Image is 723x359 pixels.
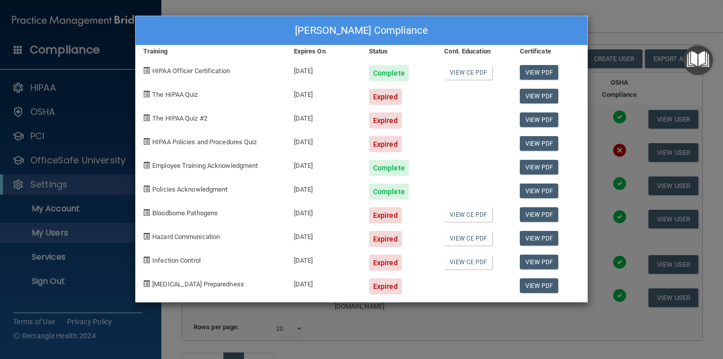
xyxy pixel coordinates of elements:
[369,112,402,129] div: Expired
[512,45,587,57] div: Certificate
[152,67,230,75] span: HIPAA Officer Certification
[369,231,402,247] div: Expired
[369,207,402,223] div: Expired
[520,207,559,222] a: View PDF
[369,65,409,81] div: Complete
[286,152,361,176] div: [DATE]
[152,257,201,264] span: Infection Control
[369,255,402,271] div: Expired
[520,160,559,174] a: View PDF
[152,186,227,193] span: Policies Acknowledgment
[369,89,402,105] div: Expired
[152,114,207,122] span: The HIPAA Quiz #2
[152,209,218,217] span: Bloodborne Pathogens
[369,136,402,152] div: Expired
[152,162,258,169] span: Employee Training Acknowledgment
[444,65,492,80] a: View CE PDF
[444,231,492,246] a: View CE PDF
[520,231,559,246] a: View PDF
[437,45,512,57] div: Cont. Education
[520,136,559,151] a: View PDF
[286,45,361,57] div: Expires On
[286,81,361,105] div: [DATE]
[520,65,559,80] a: View PDF
[683,45,713,75] button: Open Resource Center
[444,255,492,269] a: View CE PDF
[152,233,220,241] span: Hazard Communication
[286,176,361,200] div: [DATE]
[520,112,559,127] a: View PDF
[286,105,361,129] div: [DATE]
[152,280,244,288] span: [MEDICAL_DATA] Preparedness
[136,45,286,57] div: Training
[520,184,559,198] a: View PDF
[286,129,361,152] div: [DATE]
[369,184,409,200] div: Complete
[520,278,559,293] a: View PDF
[152,138,257,146] span: HIPAA Policies and Procedures Quiz
[520,89,559,103] a: View PDF
[286,57,361,81] div: [DATE]
[520,255,559,269] a: View PDF
[286,223,361,247] div: [DATE]
[286,247,361,271] div: [DATE]
[361,45,437,57] div: Status
[286,200,361,223] div: [DATE]
[369,160,409,176] div: Complete
[136,16,587,45] div: [PERSON_NAME] Compliance
[286,271,361,294] div: [DATE]
[369,278,402,294] div: Expired
[152,91,198,98] span: The HIPAA Quiz
[444,207,492,222] a: View CE PDF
